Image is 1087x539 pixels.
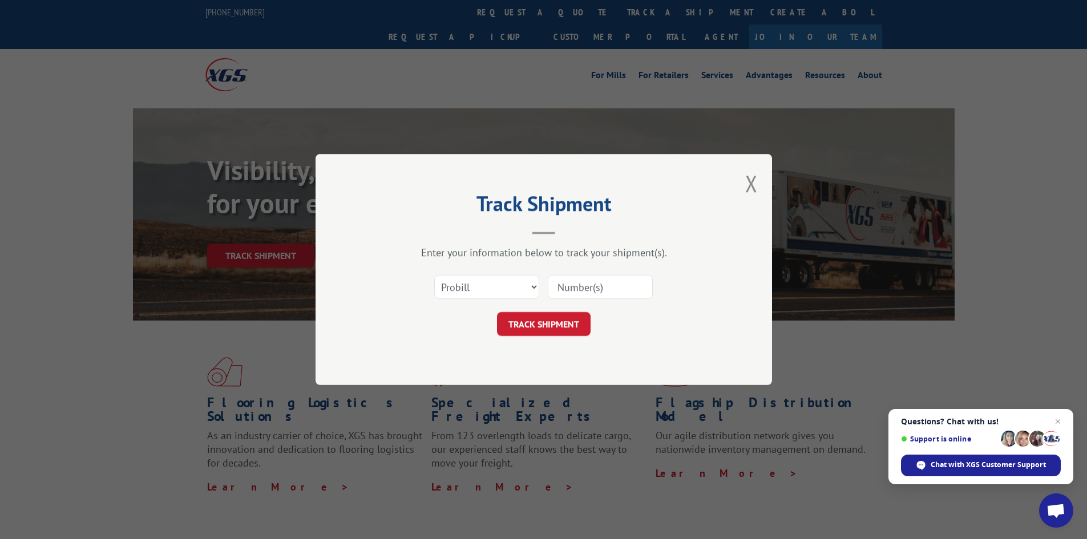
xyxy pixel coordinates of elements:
[745,168,758,198] button: Close modal
[373,246,715,259] div: Enter your information below to track your shipment(s).
[931,460,1046,470] span: Chat with XGS Customer Support
[901,435,997,443] span: Support is online
[901,417,1061,426] span: Questions? Chat with us!
[497,312,591,336] button: TRACK SHIPMENT
[901,455,1061,476] div: Chat with XGS Customer Support
[373,196,715,217] h2: Track Shipment
[1051,415,1065,428] span: Close chat
[1039,493,1073,528] div: Open chat
[548,275,653,299] input: Number(s)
